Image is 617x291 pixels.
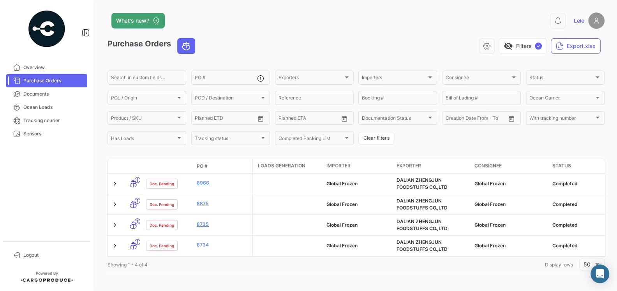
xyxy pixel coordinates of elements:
[258,162,305,169] span: Loads generation
[194,160,252,173] datatable-header-cell: PO #
[111,242,119,250] a: Expand/Collapse Row
[393,159,471,173] datatable-header-cell: Exporter
[197,163,208,170] span: PO #
[362,117,427,122] span: Documentation Status
[123,163,143,169] datatable-header-cell: Transport mode
[197,179,249,186] a: 8966
[111,221,119,229] a: Expand/Collapse Row
[135,218,140,224] span: 1
[150,243,174,249] span: Doc. Pending
[326,181,358,186] span: Global Frozen
[529,76,594,82] span: Status
[108,262,148,268] span: Showing 1 - 4 of 4
[116,17,149,25] span: What's new?
[178,39,195,53] button: Ocean
[591,264,609,283] div: Abrir Intercom Messenger
[326,201,358,207] span: Global Frozen
[23,64,84,71] span: Overview
[111,96,176,102] span: POL / Origin
[588,12,605,29] img: placeholder-user.png
[397,239,448,252] span: DALIAN ZHENGJUN FOODSTUFFS CO.,LTD
[362,76,427,82] span: Importers
[135,198,140,204] span: 1
[6,74,87,87] a: Purchase Orders
[23,130,84,137] span: Sensors
[150,222,174,228] span: Doc. Pending
[474,162,502,169] span: Consignee
[111,201,119,208] a: Expand/Collapse Row
[499,38,547,54] button: visibility_offFilters✓
[462,117,490,122] input: To
[6,87,87,101] a: Documents
[197,221,249,228] a: 8735
[197,200,249,207] a: 8875
[111,137,176,142] span: Has Loads
[111,13,165,28] button: What's new?
[255,113,266,124] button: Open calendar
[135,239,140,245] span: 1
[6,114,87,127] a: Tracking courier
[338,113,350,124] button: Open calendar
[6,101,87,114] a: Ocean Loads
[446,76,510,82] span: Consignee
[195,137,259,142] span: Tracking status
[474,243,506,248] span: Global Frozen
[326,162,351,169] span: Importer
[474,181,506,186] span: Global Frozen
[23,90,84,98] span: Documents
[504,41,513,51] span: visibility_off
[551,38,601,54] button: Export.xlsx
[397,218,448,231] span: DALIAN ZHENGJUN FOODSTUFFS CO.,LTD
[195,96,259,102] span: POD / Destination
[23,252,84,259] span: Logout
[150,181,174,187] span: Doc. Pending
[397,198,448,211] span: DALIAN ZHENGJUN FOODSTUFFS CO.,LTD
[211,117,240,122] input: To
[253,159,323,173] datatable-header-cell: Loads generation
[27,9,66,48] img: powered-by.png
[529,96,594,102] span: Ocean Carrier
[295,117,323,122] input: To
[326,222,358,228] span: Global Frozen
[150,201,174,208] span: Doc. Pending
[358,132,394,145] button: Clear filters
[6,61,87,74] a: Overview
[197,241,249,248] a: 8734
[397,162,421,169] span: Exporter
[326,243,358,248] span: Global Frozen
[279,117,289,122] input: From
[471,159,549,173] datatable-header-cell: Consignee
[135,177,140,183] span: 1
[23,77,84,84] span: Purchase Orders
[574,17,584,25] span: Lele
[111,117,176,122] span: Product / SKU
[545,262,573,268] span: Display rows
[552,162,571,169] span: Status
[195,117,206,122] input: From
[474,222,506,228] span: Global Frozen
[23,104,84,111] span: Ocean Loads
[529,117,594,122] span: With tracking number
[474,201,506,207] span: Global Frozen
[23,117,84,124] span: Tracking courier
[111,180,119,188] a: Expand/Collapse Row
[323,159,393,173] datatable-header-cell: Importer
[279,137,343,142] span: Completed Packing List
[6,127,87,140] a: Sensors
[535,43,542,50] span: ✓
[108,38,197,54] h3: Purchase Orders
[397,177,448,190] span: DALIAN ZHENGJUN FOODSTUFFS CO.,LTD
[584,261,591,268] span: 50
[279,76,343,82] span: Exporters
[446,117,457,122] input: From
[143,163,194,169] datatable-header-cell: Doc. Status
[506,113,517,124] button: Open calendar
